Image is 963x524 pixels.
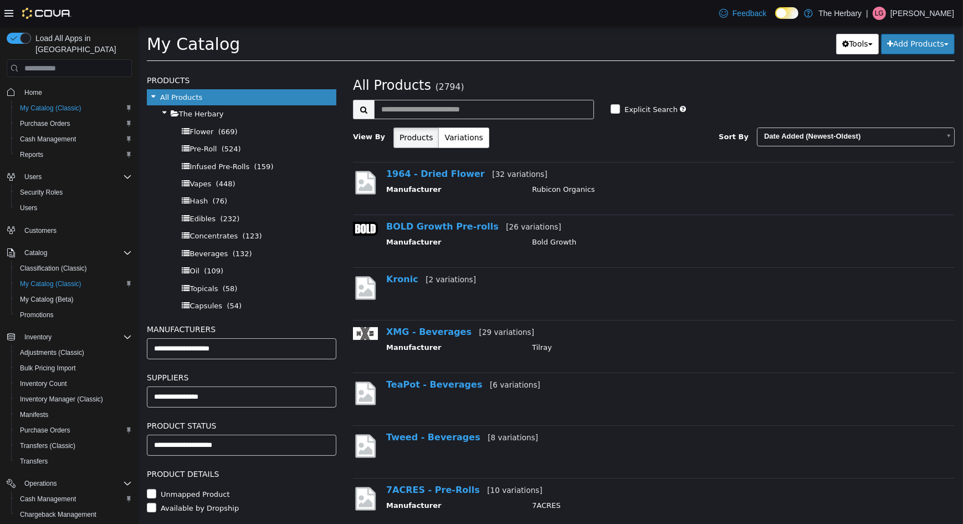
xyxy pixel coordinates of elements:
span: Security Roles [20,188,63,197]
button: Transfers [11,454,136,469]
span: Pre-Roll [51,119,78,127]
button: Inventory [20,330,56,344]
td: Rubicon Organics [385,158,798,172]
span: Cash Management [16,492,132,506]
label: Explicit Search [483,78,539,89]
span: Edibles [51,189,77,197]
span: Home [24,88,42,97]
span: Users [24,172,42,181]
span: Manifests [16,408,132,421]
span: Manifests [20,410,48,419]
span: Catalog [24,248,47,257]
span: Inventory [20,330,132,344]
span: Promotions [20,311,54,319]
p: [PERSON_NAME] [890,7,954,20]
span: (132) [94,223,114,232]
span: Catalog [20,246,132,260]
th: Manufacturer [248,158,385,172]
button: Inventory Count [11,376,136,391]
span: (76) [74,171,89,179]
span: Adjustments (Classic) [20,348,84,357]
a: Transfers (Classic) [16,439,80,452]
span: My Catalog [8,8,101,28]
span: Purchase Orders [20,119,70,128]
p: The Herbary [818,7,862,20]
span: (159) [116,136,135,145]
button: Security Roles [11,185,136,200]
span: Transfers (Classic) [16,439,132,452]
a: Chargeback Management [16,508,101,521]
span: View By [214,106,247,115]
span: Cash Management [16,133,132,146]
a: Feedback [715,2,771,24]
span: Reports [20,150,43,159]
span: Hash [51,171,69,179]
span: Bulk Pricing Import [20,364,76,373]
span: Security Roles [16,186,132,199]
p: | [866,7,868,20]
th: Manufacturer [248,211,385,225]
a: Reports [16,148,48,161]
a: Bulk Pricing Import [16,362,80,375]
span: My Catalog (Classic) [16,101,132,115]
span: Users [16,201,132,215]
div: Louis Gagnon [873,7,886,20]
a: XMG - Beverages[29 variations] [248,301,396,311]
a: Cash Management [16,492,80,506]
h5: Products [8,48,198,61]
button: My Catalog (Classic) [11,276,136,292]
span: Cash Management [20,495,76,503]
button: Chargeback Management [11,507,136,522]
span: Operations [20,477,132,490]
span: Users [20,204,37,212]
small: [10 variations] [349,460,403,469]
label: Unmapped Product [19,463,91,474]
button: Reports [11,147,136,162]
span: Home [20,85,132,99]
button: Catalog [2,245,136,261]
button: Tools [698,8,740,28]
span: Transfers (Classic) [20,441,75,450]
span: (123) [104,206,124,214]
a: Home [20,86,47,99]
a: Cash Management [16,133,80,146]
span: Purchase Orders [20,426,70,435]
span: Infused Pre-Rolls [51,136,111,145]
span: Reports [16,148,132,161]
button: Purchase Orders [11,423,136,438]
span: Transfers [20,457,48,466]
button: Promotions [11,307,136,323]
button: Users [11,200,136,216]
input: Dark Mode [775,7,798,19]
span: Operations [24,479,57,488]
small: [32 variations] [354,144,408,152]
a: Manifests [16,408,53,421]
button: Inventory [2,329,136,345]
button: Bulk Pricing Import [11,360,136,376]
button: Customers [2,222,136,238]
span: The Herbary [40,84,85,92]
span: My Catalog (Beta) [16,293,132,306]
span: (54) [88,276,103,284]
span: (109) [65,241,85,249]
img: 150 [214,196,239,210]
img: 150 [214,301,239,314]
small: (2794) [297,56,326,66]
span: Customers [24,226,57,235]
small: [29 variations] [341,302,396,311]
button: Users [2,169,136,185]
button: Manifests [11,407,136,423]
img: missing-image.png [214,143,239,170]
h5: Product Status [8,393,198,406]
span: Oil [51,241,60,249]
span: Cash Management [20,135,76,144]
td: 7ACRES [385,474,798,488]
img: missing-image.png [214,248,239,276]
a: BOLD Growth Pre-rolls[26 variations] [248,195,423,206]
span: All Products [22,67,64,75]
button: Operations [2,476,136,491]
h5: Product Details [8,441,198,455]
span: Customers [20,223,132,237]
td: Tilray [385,316,798,330]
button: Cash Management [11,131,136,147]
